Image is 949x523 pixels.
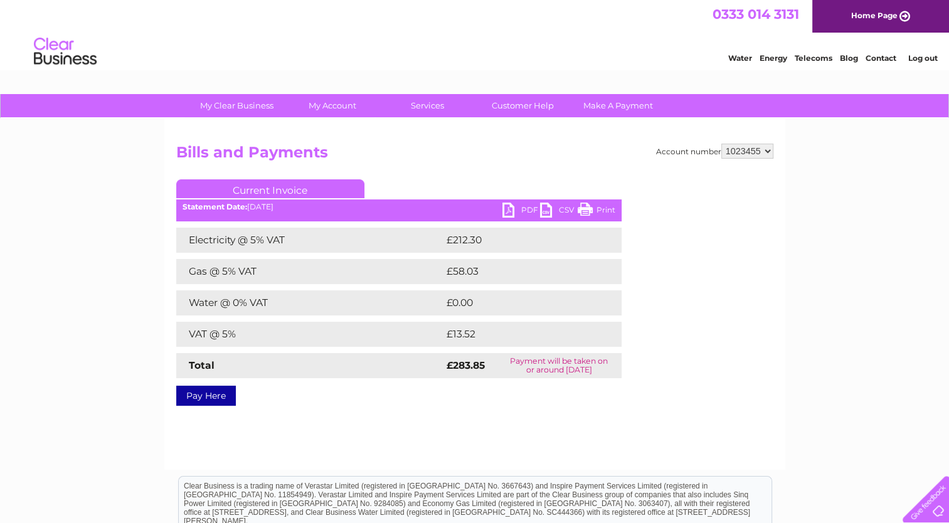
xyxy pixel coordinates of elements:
a: Contact [866,53,896,63]
a: My Account [280,94,384,117]
a: Telecoms [795,53,832,63]
td: £13.52 [443,322,595,347]
div: Account number [656,144,773,159]
a: Blog [840,53,858,63]
a: Pay Here [176,386,236,406]
a: Log out [908,53,937,63]
a: CSV [540,203,578,221]
td: Water @ 0% VAT [176,290,443,315]
a: Make A Payment [566,94,670,117]
td: VAT @ 5% [176,322,443,347]
a: My Clear Business [185,94,289,117]
a: Services [376,94,479,117]
td: £58.03 [443,259,596,284]
td: £0.00 [443,290,593,315]
div: Clear Business is a trading name of Verastar Limited (registered in [GEOGRAPHIC_DATA] No. 3667643... [179,7,771,61]
b: Statement Date: [183,202,247,211]
td: £212.30 [443,228,598,253]
a: Energy [760,53,787,63]
a: Current Invoice [176,179,364,198]
a: PDF [502,203,540,221]
td: Payment will be taken on or around [DATE] [497,353,622,378]
a: Customer Help [471,94,575,117]
a: 0333 014 3131 [713,6,799,22]
img: logo.png [33,33,97,71]
strong: £283.85 [447,359,485,371]
a: Print [578,203,615,221]
h2: Bills and Payments [176,144,773,167]
td: Electricity @ 5% VAT [176,228,443,253]
strong: Total [189,359,215,371]
div: [DATE] [176,203,622,211]
a: Water [728,53,752,63]
td: Gas @ 5% VAT [176,259,443,284]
